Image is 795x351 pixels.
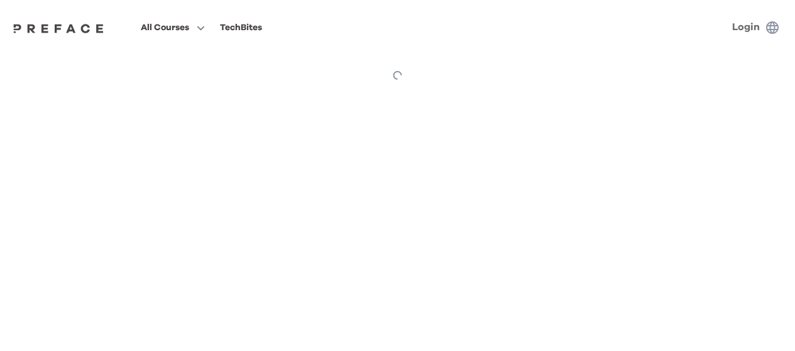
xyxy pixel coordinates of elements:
span: All Courses [141,20,189,35]
button: All Courses [137,19,209,36]
a: Login [732,22,760,32]
div: TechBites [220,20,262,35]
img: Preface Logo [10,23,107,33]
